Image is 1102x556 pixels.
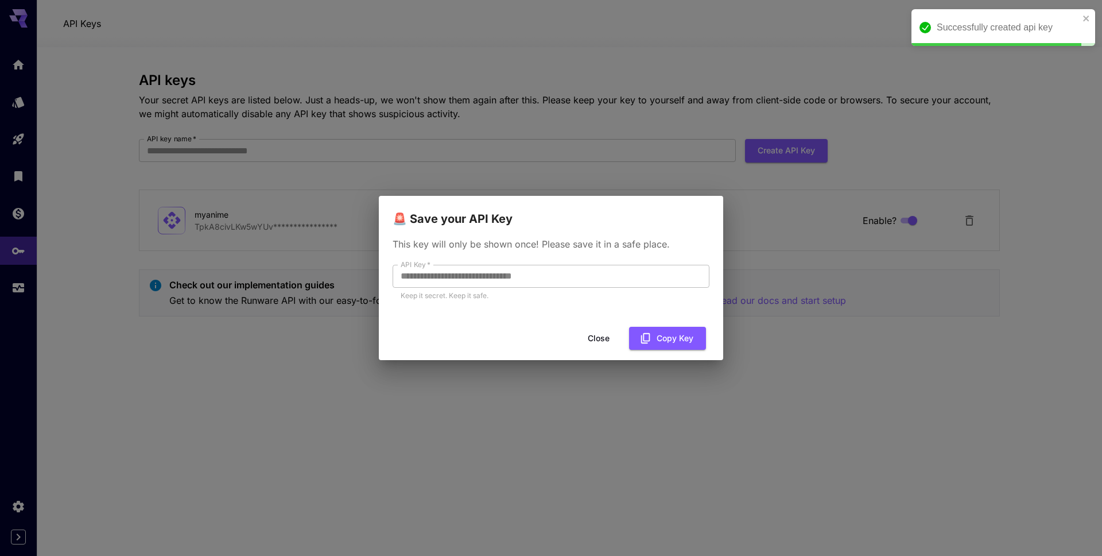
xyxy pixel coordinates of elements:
[1082,14,1091,23] button: close
[401,260,430,269] label: API Key
[393,237,709,251] p: This key will only be shown once! Please save it in a safe place.
[629,327,706,350] button: Copy Key
[573,327,624,350] button: Close
[937,21,1079,34] div: Successfully created api key
[379,196,723,228] h2: 🚨 Save your API Key
[401,290,701,302] p: Keep it secret. Keep it safe.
